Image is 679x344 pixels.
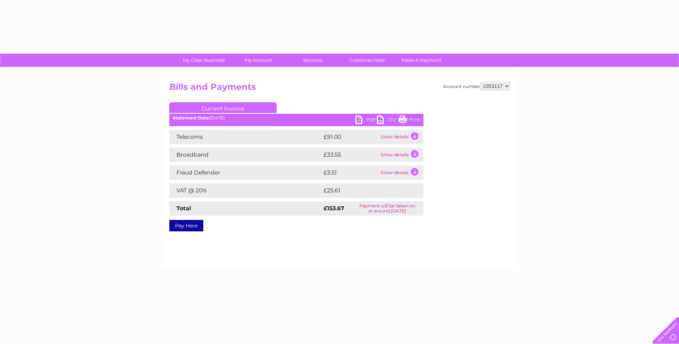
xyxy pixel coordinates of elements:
[392,54,451,67] a: Make A Payment
[379,130,423,144] td: Show details
[351,201,423,216] td: Payment will be taken on or around [DATE]
[322,148,379,162] td: £33.55
[169,220,203,231] a: Pay Here
[176,205,191,212] strong: Total
[443,82,510,90] div: Account number
[355,116,377,126] a: PDF
[377,116,398,126] a: CSV
[169,82,510,95] h2: Bills and Payments
[322,183,408,198] td: £25.61
[338,54,397,67] a: Customer Help
[322,130,379,144] td: £91.00
[379,148,423,162] td: Show details
[322,166,379,180] td: £3.51
[169,183,322,198] td: VAT @ 20%
[398,116,420,126] a: Print
[174,54,233,67] a: My Clear Business
[283,54,342,67] a: Services
[379,166,423,180] td: Show details
[173,115,210,121] b: Statement Date:
[229,54,288,67] a: My Account
[169,116,423,121] div: [DATE]
[169,166,322,180] td: Fraud Defender
[169,148,322,162] td: Broadband
[169,130,322,144] td: Telecoms
[169,102,277,113] a: Current Invoice
[324,205,344,212] strong: £153.67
